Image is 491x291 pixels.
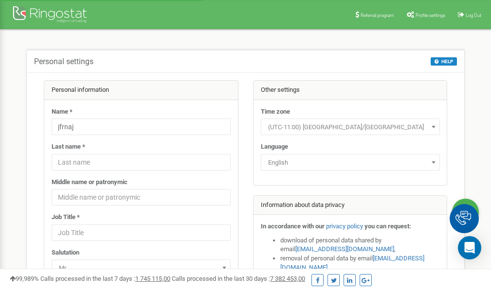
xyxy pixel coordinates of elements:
[10,275,39,282] span: 99,989%
[466,13,481,18] span: Log Out
[52,248,79,257] label: Salutation
[52,189,231,205] input: Middle name or patronymic
[431,57,457,66] button: HELP
[52,142,85,152] label: Last name *
[280,236,440,254] li: download of personal data shared by email ,
[52,154,231,171] input: Last name
[261,119,440,135] span: (UTC-11:00) Pacific/Midway
[270,275,305,282] u: 7 382 453,00
[52,259,231,276] span: Mr.
[52,213,80,222] label: Job Title *
[135,275,170,282] u: 1 745 115,00
[458,236,481,259] div: Open Intercom Messenger
[416,13,445,18] span: Profile settings
[254,196,447,215] div: Information about data privacy
[261,154,440,171] span: English
[52,119,231,135] input: Name
[34,57,93,66] h5: Personal settings
[261,223,325,230] strong: In accordance with our
[264,156,436,170] span: English
[254,81,447,100] div: Other settings
[52,224,231,241] input: Job Title
[52,107,73,117] label: Name *
[364,223,411,230] strong: you can request:
[326,223,363,230] a: privacy policy
[361,13,394,18] span: Referral program
[264,120,436,134] span: (UTC-11:00) Pacific/Midway
[261,142,288,152] label: Language
[55,261,227,275] span: Mr.
[44,81,238,100] div: Personal information
[261,107,290,117] label: Time zone
[280,254,440,272] li: removal of personal data by email ,
[52,178,127,187] label: Middle name or patronymic
[172,275,305,282] span: Calls processed in the last 30 days :
[40,275,170,282] span: Calls processed in the last 7 days :
[295,245,394,253] a: [EMAIL_ADDRESS][DOMAIN_NAME]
